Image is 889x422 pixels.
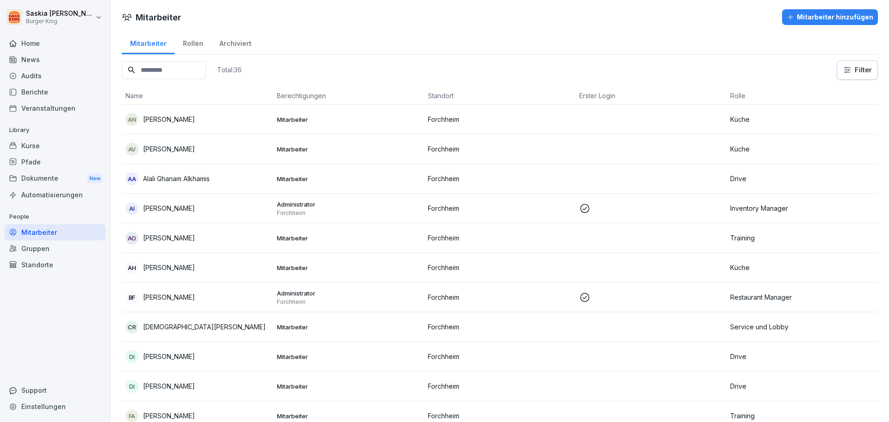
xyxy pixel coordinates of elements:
button: Filter [837,61,877,79]
p: Forchheim [428,263,572,272]
p: Forchheim [428,114,572,124]
div: AH [125,261,138,274]
p: [PERSON_NAME] [143,263,195,272]
div: DI [125,380,138,393]
a: Rollen [175,31,211,54]
th: Erster Login [576,87,727,105]
p: [PERSON_NAME] [143,292,195,302]
p: [DEMOGRAPHIC_DATA][PERSON_NAME] [143,322,266,332]
p: [PERSON_NAME] [143,381,195,391]
div: Filter [843,65,872,75]
a: News [5,51,106,68]
p: [PERSON_NAME] [143,114,195,124]
a: Berichte [5,84,106,100]
div: Dokumente [5,170,106,187]
p: [PERSON_NAME] [143,233,195,243]
a: Standorte [5,257,106,273]
div: AN [125,113,138,126]
p: Mitarbeiter [277,234,421,242]
button: Mitarbeiter hinzufügen [782,9,878,25]
div: Support [5,382,106,398]
div: BF [125,291,138,304]
a: Veranstaltungen [5,100,106,116]
p: Restaurant Manager [730,292,874,302]
th: Name [122,87,273,105]
p: Mitarbeiter [277,145,421,153]
p: People [5,209,106,224]
a: Mitarbeiter [5,224,106,240]
p: Saskia [PERSON_NAME] [26,10,94,18]
p: Drive [730,352,874,361]
a: DokumenteNew [5,170,106,187]
p: Küche [730,144,874,154]
p: Forchheim [277,298,421,306]
div: AV [125,143,138,156]
p: Administrator [277,200,421,208]
p: [PERSON_NAME] [143,144,195,154]
p: Training [730,233,874,243]
a: Automatisierungen [5,187,106,203]
h1: Mitarbeiter [136,11,181,24]
p: Forchheim [428,174,572,183]
p: Forchheim [277,209,421,217]
a: Pfade [5,154,106,170]
p: [PERSON_NAME] [143,203,195,213]
p: Mitarbeiter [277,323,421,331]
p: Mitarbeiter [277,115,421,124]
p: Forchheim [428,144,572,154]
p: Forchheim [428,322,572,332]
p: Inventory Manager [730,203,874,213]
div: New [87,173,103,184]
div: AO [125,232,138,245]
div: CR [125,321,138,334]
div: Mitarbeiter [122,31,175,54]
div: DI [125,350,138,363]
p: Mitarbeiter [277,412,421,420]
p: Forchheim [428,352,572,361]
div: AI [125,202,138,215]
p: Mitarbeiter [277,353,421,361]
div: Mitarbeiter hinzufügen [787,12,873,22]
p: Küche [730,263,874,272]
p: Mitarbeiter [277,382,421,391]
a: Audits [5,68,106,84]
p: Alali Ghanam Alkhamis [143,174,210,183]
p: Forchheim [428,233,572,243]
p: Burger King [26,18,94,25]
p: Drive [730,381,874,391]
a: Kurse [5,138,106,154]
a: Home [5,35,106,51]
a: Einstellungen [5,398,106,415]
a: Gruppen [5,240,106,257]
p: [PERSON_NAME] [143,352,195,361]
p: Library [5,123,106,138]
p: Küche [730,114,874,124]
p: Training [730,411,874,421]
p: Service und Lobby [730,322,874,332]
p: Forchheim [428,411,572,421]
th: Standort [424,87,576,105]
p: [PERSON_NAME] [143,411,195,421]
p: Total: 36 [217,65,242,74]
p: Drive [730,174,874,183]
p: Forchheim [428,381,572,391]
th: Rolle [726,87,878,105]
p: Administrator [277,289,421,297]
a: Archiviert [211,31,259,54]
div: AA [125,172,138,185]
p: Mitarbeiter [277,175,421,183]
p: Mitarbeiter [277,264,421,272]
p: Forchheim [428,292,572,302]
